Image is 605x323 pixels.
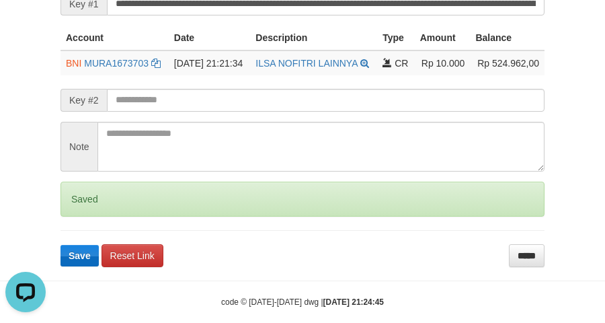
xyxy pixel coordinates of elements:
[470,26,544,50] th: Balance
[169,26,250,50] th: Date
[250,26,377,50] th: Description
[323,297,384,307] strong: [DATE] 21:24:45
[69,250,91,261] span: Save
[415,50,471,75] td: Rp 10.000
[415,26,471,50] th: Amount
[61,122,97,172] span: Note
[66,58,81,69] span: BNI
[395,58,408,69] span: CR
[110,250,155,261] span: Reset Link
[169,50,250,75] td: [DATE] 21:21:34
[151,58,161,69] a: Copy MURA1673703 to clipboard
[61,26,169,50] th: Account
[102,244,163,267] a: Reset Link
[377,26,414,50] th: Type
[61,182,544,217] div: Saved
[84,58,149,69] a: MURA1673703
[61,245,99,266] button: Save
[470,50,544,75] td: Rp 524.962,00
[221,297,384,307] small: code © [DATE]-[DATE] dwg |
[5,5,46,46] button: Open LiveChat chat widget
[61,89,107,112] span: Key #2
[255,58,357,69] a: ILSA NOFITRI LAINNYA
